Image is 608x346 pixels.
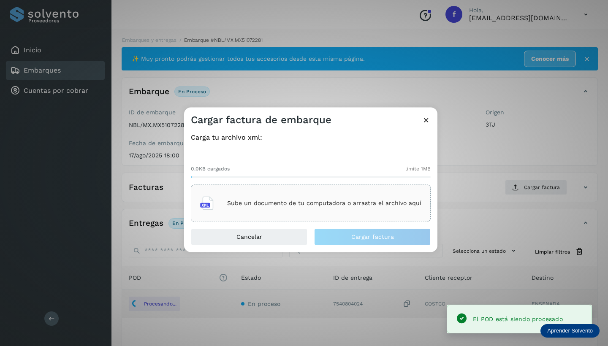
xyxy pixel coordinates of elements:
h4: Carga tu archivo xml: [191,133,431,141]
span: límite 1MB [405,165,431,173]
span: El POD está siendo procesado [473,316,563,322]
button: Cargar factura [314,229,431,246]
div: Aprender Solvento [540,324,600,338]
p: Aprender Solvento [547,327,593,334]
span: 0.0KB cargados [191,165,230,173]
p: Sube un documento de tu computadora o arrastra el archivo aquí [227,200,421,207]
h3: Cargar factura de embarque [191,114,331,126]
span: Cargar factura [351,234,394,240]
button: Cancelar [191,229,307,246]
span: Cancelar [236,234,262,240]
